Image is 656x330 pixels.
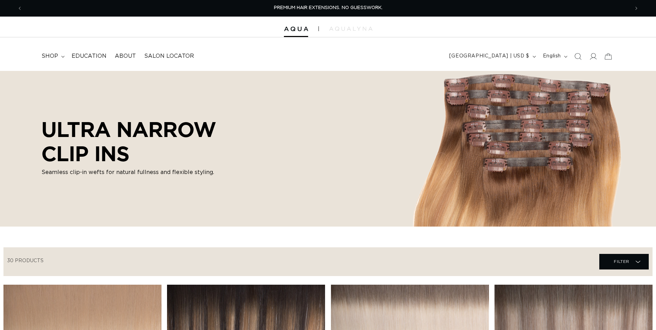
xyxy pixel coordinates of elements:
summary: shop [37,48,67,64]
img: Aqua Hair Extensions [284,27,308,31]
h2: ULTRA NARROW CLIP INS [41,117,266,165]
span: About [115,53,136,60]
a: About [111,48,140,64]
span: English [543,53,561,60]
img: aqualyna.com [329,27,372,31]
button: Next announcement [629,2,644,15]
span: Education [72,53,107,60]
a: Education [67,48,111,64]
summary: Search [570,49,585,64]
span: [GEOGRAPHIC_DATA] | USD $ [449,53,529,60]
span: PREMIUM HAIR EXTENSIONS. NO GUESSWORK. [274,6,382,10]
span: Salon Locator [144,53,194,60]
span: shop [41,53,58,60]
span: Filter [614,255,629,268]
p: Seamless clip-in wefts for natural fullness and flexible styling. [41,168,266,177]
span: 30 products [7,258,44,263]
button: English [539,50,570,63]
summary: Filter [599,254,649,269]
a: Salon Locator [140,48,198,64]
button: [GEOGRAPHIC_DATA] | USD $ [445,50,539,63]
button: Previous announcement [12,2,27,15]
